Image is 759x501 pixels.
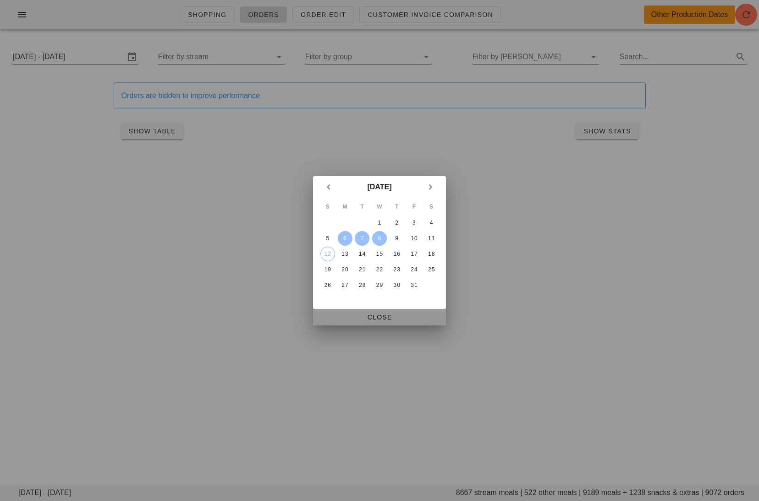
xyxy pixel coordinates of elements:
[320,179,337,195] button: Previous month
[338,235,352,242] div: 6
[338,231,352,246] button: 6
[372,215,387,230] button: 1
[390,231,404,246] button: 9
[407,278,421,292] button: 31
[320,278,335,292] button: 26
[423,199,440,215] th: S
[321,251,335,257] div: 12
[372,262,387,277] button: 22
[424,220,439,226] div: 4
[372,220,387,226] div: 1
[424,215,439,230] button: 4
[338,266,352,273] div: 20
[424,251,439,257] div: 18
[390,278,404,292] button: 30
[372,266,387,273] div: 22
[337,199,353,215] th: M
[407,231,421,246] button: 10
[372,251,387,257] div: 15
[407,235,421,242] div: 10
[355,262,369,277] button: 21
[320,235,335,242] div: 5
[338,282,352,288] div: 27
[407,266,421,273] div: 24
[424,266,439,273] div: 25
[338,278,352,292] button: 27
[372,247,387,261] button: 15
[355,251,369,257] div: 14
[390,235,404,242] div: 9
[407,215,421,230] button: 3
[355,278,369,292] button: 28
[390,220,404,226] div: 2
[355,247,369,261] button: 14
[424,235,439,242] div: 11
[320,282,335,288] div: 26
[313,309,446,325] button: Close
[407,247,421,261] button: 17
[371,199,388,215] th: W
[338,247,352,261] button: 13
[390,251,404,257] div: 16
[355,282,369,288] div: 28
[407,220,421,226] div: 3
[390,262,404,277] button: 23
[319,199,336,215] th: S
[424,262,439,277] button: 25
[363,178,395,196] button: [DATE]
[424,247,439,261] button: 18
[355,266,369,273] div: 21
[407,262,421,277] button: 24
[320,231,335,246] button: 5
[372,235,387,242] div: 8
[354,199,370,215] th: T
[355,231,369,246] button: 7
[372,231,387,246] button: 8
[406,199,423,215] th: F
[407,282,421,288] div: 31
[320,266,335,273] div: 19
[422,179,439,195] button: Next month
[390,282,404,288] div: 30
[320,314,439,321] span: Close
[372,278,387,292] button: 29
[372,282,387,288] div: 29
[390,266,404,273] div: 23
[338,262,352,277] button: 20
[320,262,335,277] button: 19
[424,231,439,246] button: 11
[390,215,404,230] button: 2
[355,235,369,242] div: 7
[338,251,352,257] div: 13
[320,247,335,261] button: 12
[390,247,404,261] button: 16
[407,251,421,257] div: 17
[389,199,405,215] th: T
